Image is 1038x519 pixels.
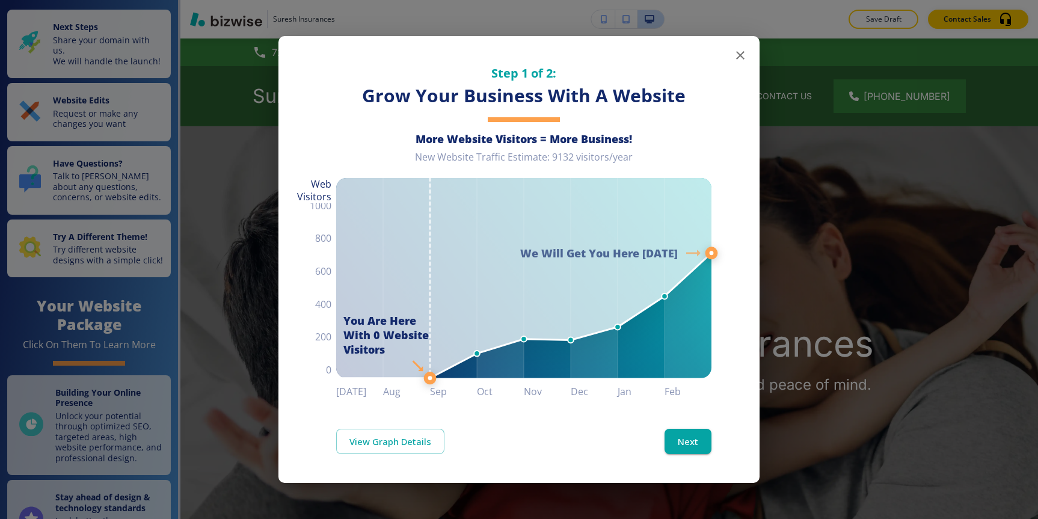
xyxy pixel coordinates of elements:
[336,84,711,108] h3: Grow Your Business With A Website
[430,383,477,400] h6: Sep
[665,429,711,454] button: Next
[336,65,711,81] h5: Step 1 of 2:
[618,383,665,400] h6: Jan
[336,429,444,454] a: View Graph Details
[336,383,383,400] h6: [DATE]
[336,151,711,173] div: New Website Traffic Estimate: 9132 visitors/year
[336,132,711,146] h6: More Website Visitors = More Business!
[383,383,430,400] h6: Aug
[477,383,524,400] h6: Oct
[665,383,711,400] h6: Feb
[524,383,571,400] h6: Nov
[571,383,618,400] h6: Dec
